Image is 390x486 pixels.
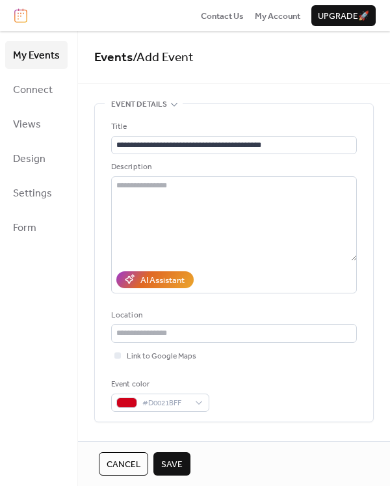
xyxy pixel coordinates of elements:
button: Save [153,452,190,476]
button: AI Assistant [116,271,194,288]
div: Event color [111,378,207,391]
a: Connect [5,75,68,103]
span: Contact Us [201,10,244,23]
div: AI Assistant [140,274,185,287]
span: My Events [13,46,60,66]
a: Contact Us [201,9,244,22]
a: My Account [255,9,300,22]
span: Design [13,149,45,169]
span: Connect [13,80,53,100]
a: Design [5,144,68,172]
span: Cancel [107,458,140,471]
a: Views [5,110,68,138]
span: Link to Google Maps [127,350,196,363]
a: Settings [5,179,68,207]
button: Upgrade🚀 [311,5,376,26]
span: Views [13,115,41,135]
a: Events [94,46,133,70]
span: / Add Event [133,46,194,70]
span: My Account [255,10,300,23]
span: Date and time [111,438,166,451]
span: Upgrade 🚀 [318,10,369,23]
span: #D0021BFF [142,397,188,410]
span: Event details [111,98,167,111]
span: Form [13,218,36,238]
div: Description [111,161,354,174]
a: My Events [5,41,68,69]
span: Settings [13,183,52,204]
img: logo [14,8,27,23]
span: Save [161,458,183,471]
div: Title [111,120,354,133]
button: Cancel [99,452,148,476]
a: Form [5,213,68,241]
div: Location [111,309,354,322]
